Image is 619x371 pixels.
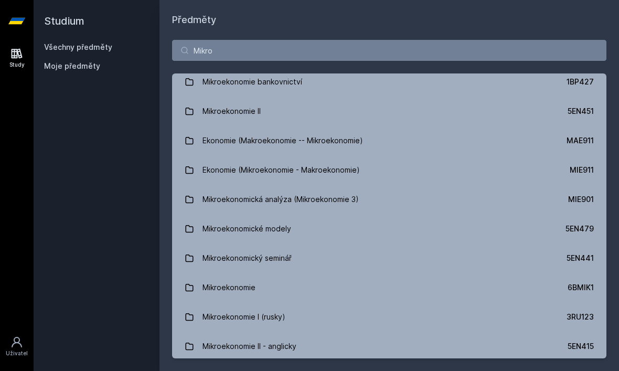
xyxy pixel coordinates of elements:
[202,189,359,210] div: Mikroekonomická analýza (Mikroekonomie 3)
[2,331,31,363] a: Uživatel
[202,71,302,92] div: Mikroekonomie bankovnictví
[202,277,255,298] div: Mikroekonomie
[568,282,594,293] div: 6BMIK1
[202,101,261,122] div: Mikroekonomie II
[172,332,606,361] a: Mikroekonomie II - anglicky 5EN415
[172,67,606,97] a: Mikroekonomie bankovnictví 1BP427
[44,61,100,71] span: Moje předměty
[172,40,606,61] input: Název nebo ident předmětu…
[2,42,31,74] a: Study
[172,97,606,126] a: Mikroekonomie II 5EN451
[202,218,291,239] div: Mikroekonomické modely
[568,341,594,352] div: 5EN415
[202,336,296,357] div: Mikroekonomie II - anglicky
[570,165,594,175] div: MIE911
[567,77,594,87] div: 1BP427
[202,248,292,269] div: Mikroekonomický seminář
[172,243,606,273] a: Mikroekonomický seminář 5EN441
[9,61,25,69] div: Study
[172,155,606,185] a: Ekonomie (Mikroekonomie - Makroekonomie) MIE911
[44,43,112,51] a: Všechny předměty
[565,224,594,234] div: 5EN479
[172,302,606,332] a: Mikroekonomie I (rusky) 3RU123
[568,194,594,205] div: MIE901
[172,126,606,155] a: Ekonomie (Makroekonomie -- Mikroekonomie) MAE911
[172,185,606,214] a: Mikroekonomická analýza (Mikroekonomie 3) MIE901
[567,312,594,322] div: 3RU123
[172,273,606,302] a: Mikroekonomie 6BMIK1
[568,106,594,116] div: 5EN451
[172,214,606,243] a: Mikroekonomické modely 5EN479
[202,306,285,327] div: Mikroekonomie I (rusky)
[202,130,363,151] div: Ekonomie (Makroekonomie -- Mikroekonomie)
[567,135,594,146] div: MAE911
[202,160,360,181] div: Ekonomie (Mikroekonomie - Makroekonomie)
[172,13,606,27] h1: Předměty
[567,253,594,263] div: 5EN441
[6,349,28,357] div: Uživatel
